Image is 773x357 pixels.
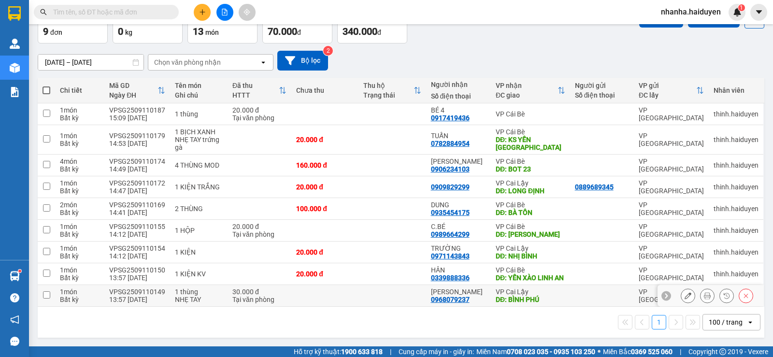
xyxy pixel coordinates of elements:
[205,29,219,36] span: món
[496,128,565,136] div: VP Cái Bè
[277,51,328,71] button: Bộ lọc
[431,157,486,165] div: MINH TÂN
[109,140,165,147] div: 14:53 [DATE]
[496,223,565,230] div: VP Cái Bè
[109,230,165,238] div: 14:12 [DATE]
[431,183,470,191] div: 0909829299
[221,9,228,15] span: file-add
[109,106,165,114] div: VPSG2509110187
[476,346,595,357] span: Miền Nam
[337,9,407,43] button: Chưa thu340.000đ
[232,114,286,122] div: Tại văn phòng
[343,26,377,37] span: 340.000
[118,26,123,37] span: 0
[268,26,297,37] span: 70.000
[733,8,742,16] img: icon-new-feature
[109,201,165,209] div: VPSG2509110169
[294,346,383,357] span: Hỗ trợ kỹ thuật:
[43,26,48,37] span: 9
[496,91,558,99] div: ĐC giao
[60,223,100,230] div: 1 món
[216,4,233,21] button: file-add
[60,132,100,140] div: 1 món
[109,288,165,296] div: VPSG2509110149
[639,132,704,147] div: VP [GEOGRAPHIC_DATA]
[639,223,704,238] div: VP [GEOGRAPHIC_DATA]
[507,348,595,356] strong: 0708 023 035 - 0935 103 250
[175,82,223,89] div: Tên món
[60,106,100,114] div: 1 món
[431,244,486,252] div: TRƯỜNG
[232,106,286,114] div: 20.000 đ
[10,63,20,73] img: warehouse-icon
[109,209,165,216] div: 14:41 [DATE]
[60,187,100,195] div: Bất kỳ
[109,252,165,260] div: 14:12 [DATE]
[38,9,108,43] button: Đơn hàng9đơn
[53,7,167,17] input: Tìm tên, số ĐT hoặc mã đơn
[109,274,165,282] div: 13:57 [DATE]
[125,29,132,36] span: kg
[232,230,286,238] div: Tại văn phòng
[496,266,565,274] div: VP Cái Bè
[496,110,565,118] div: VP Cái Bè
[50,29,62,36] span: đơn
[10,337,19,346] span: message
[738,4,745,11] sup: 1
[714,183,759,191] div: thinh.haiduyen
[377,29,381,36] span: đ
[496,136,565,151] div: DĐ: KS YẾN NGA
[363,82,413,89] div: Thu hộ
[199,9,206,15] span: plus
[187,9,258,43] button: Số lượng13món
[639,266,704,282] div: VP [GEOGRAPHIC_DATA]
[639,288,704,303] div: VP [GEOGRAPHIC_DATA]
[496,165,565,173] div: DĐ: BOT 23
[431,296,470,303] div: 0968079237
[575,82,629,89] div: Người gửi
[175,110,223,118] div: 1 thùng
[431,252,470,260] div: 0971143843
[8,6,21,21] img: logo-vxr
[491,78,570,103] th: Toggle SortBy
[714,248,759,256] div: thinh.haiduyen
[175,183,223,191] div: 1 KIỆN TRẮNG
[60,140,100,147] div: Bất kỳ
[175,296,223,303] div: NHẸ TAY
[496,230,565,238] div: DĐ: HUỲNH VĂN SÂM
[297,29,301,36] span: đ
[60,114,100,122] div: Bất kỳ
[431,274,470,282] div: 0339888336
[750,4,767,21] button: caret-down
[575,183,614,191] div: 0889689345
[60,244,100,252] div: 1 món
[60,165,100,173] div: Bất kỳ
[714,110,759,118] div: thinh.haiduyen
[496,288,565,296] div: VP Cai Lậy
[431,92,486,100] div: Số điện thoại
[60,252,100,260] div: Bất kỳ
[232,296,286,303] div: Tại văn phòng
[714,227,759,234] div: thinh.haiduyen
[109,187,165,195] div: 14:47 [DATE]
[60,157,100,165] div: 4 món
[639,179,704,195] div: VP [GEOGRAPHIC_DATA]
[109,223,165,230] div: VPSG2509110155
[496,82,558,89] div: VP nhận
[228,78,291,103] th: Toggle SortBy
[175,288,223,296] div: 1 thùng
[496,252,565,260] div: DĐ: NHỊ BÌNH
[714,205,759,213] div: thinh.haiduyen
[431,106,486,114] div: BÉ 4
[296,161,354,169] div: 160.000 đ
[60,296,100,303] div: Bất kỳ
[431,209,470,216] div: 0935454175
[431,81,486,88] div: Người nhận
[109,82,157,89] div: Mã GD
[496,179,565,187] div: VP Cai Lậy
[60,266,100,274] div: 1 món
[109,179,165,187] div: VPSG2509110172
[175,270,223,278] div: 1 KIỆN KV
[10,293,19,302] span: question-circle
[431,230,470,238] div: 0989664299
